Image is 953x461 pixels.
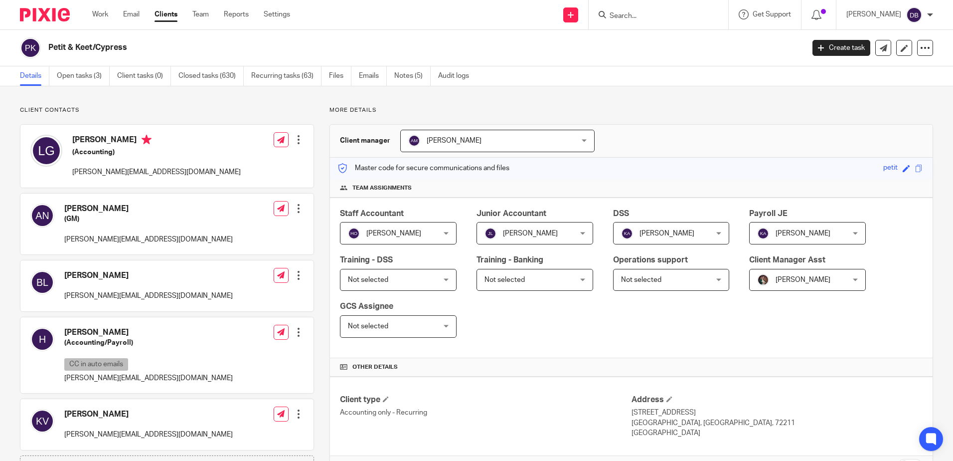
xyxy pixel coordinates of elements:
p: Accounting only - Recurring [340,408,631,418]
a: Work [92,9,108,19]
h4: Address [632,395,923,405]
a: Open tasks (3) [57,66,110,86]
span: Client Manager Asst [749,256,825,264]
h4: [PERSON_NAME] [64,270,233,281]
a: Closed tasks (630) [178,66,244,86]
img: svg%3E [30,204,54,228]
a: Emails [359,66,387,86]
span: Operations support [613,256,688,264]
h4: [PERSON_NAME] [72,135,241,147]
img: Pixie [20,8,70,21]
a: Details [20,66,49,86]
p: [PERSON_NAME][EMAIL_ADDRESS][DOMAIN_NAME] [64,373,233,383]
span: [PERSON_NAME] [639,230,694,237]
h4: [PERSON_NAME] [64,409,233,420]
span: Staff Accountant [340,210,404,218]
p: [PERSON_NAME][EMAIL_ADDRESS][DOMAIN_NAME] [64,430,233,440]
a: Recurring tasks (63) [251,66,321,86]
a: Files [329,66,351,86]
img: svg%3E [906,7,922,23]
span: Training - Banking [476,256,543,264]
i: Primary [142,135,152,145]
img: svg%3E [621,228,633,239]
a: Clients [155,9,177,19]
p: [PERSON_NAME][EMAIL_ADDRESS][DOMAIN_NAME] [64,291,233,301]
img: svg%3E [30,270,54,294]
span: [PERSON_NAME] [427,137,481,144]
h4: [PERSON_NAME] [64,327,233,338]
span: Not selected [484,276,525,283]
a: Notes (5) [394,66,431,86]
span: Not selected [348,323,388,330]
h4: [PERSON_NAME] [64,204,233,214]
div: petit [883,163,898,174]
h3: Client manager [340,136,390,146]
span: [PERSON_NAME] [503,230,558,237]
img: svg%3E [30,327,54,351]
span: Get Support [753,11,791,18]
p: More details [329,106,933,114]
span: [PERSON_NAME] [366,230,421,237]
h5: (GM) [64,214,233,224]
img: svg%3E [484,228,496,239]
h2: Petit & Keet/Cypress [48,42,647,53]
span: Other details [352,363,398,371]
p: [STREET_ADDRESS] [632,408,923,418]
img: svg%3E [30,135,62,167]
img: svg%3E [757,228,769,239]
h4: Client type [340,395,631,405]
p: CC in auto emails [64,358,128,371]
img: svg%3E [20,37,41,58]
span: Not selected [621,276,661,283]
span: [PERSON_NAME] [776,276,830,283]
p: [GEOGRAPHIC_DATA], [GEOGRAPHIC_DATA], 72211 [632,418,923,428]
span: Not selected [348,276,388,283]
img: svg%3E [348,228,360,239]
span: Junior Accountant [476,210,546,218]
img: svg%3E [408,135,420,147]
span: Payroll JE [749,210,788,218]
span: Training - DSS [340,256,393,264]
span: DSS [613,210,629,218]
a: Create task [812,40,870,56]
img: svg%3E [30,409,54,433]
p: [GEOGRAPHIC_DATA] [632,428,923,438]
a: Email [123,9,140,19]
p: Client contacts [20,106,314,114]
span: Team assignments [352,184,412,192]
a: Audit logs [438,66,476,86]
p: [PERSON_NAME][EMAIL_ADDRESS][DOMAIN_NAME] [72,167,241,177]
img: Profile%20picture%20JUS.JPG [757,274,769,286]
a: Reports [224,9,249,19]
span: [PERSON_NAME] [776,230,830,237]
h5: (Accounting) [72,147,241,157]
p: [PERSON_NAME][EMAIL_ADDRESS][DOMAIN_NAME] [64,234,233,244]
a: Settings [264,9,290,19]
span: GCS Assignee [340,302,393,310]
p: Master code for secure communications and files [337,163,509,173]
input: Search [609,12,698,21]
p: [PERSON_NAME] [846,9,901,19]
h5: (Accounting/Payroll) [64,338,233,348]
a: Team [192,9,209,19]
a: Client tasks (0) [117,66,171,86]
